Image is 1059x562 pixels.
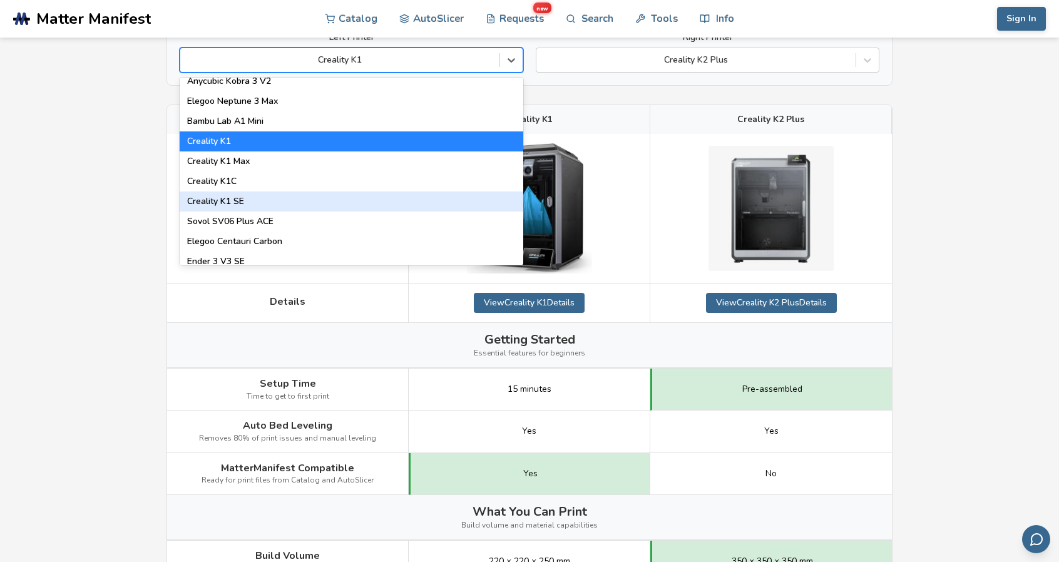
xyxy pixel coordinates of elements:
span: MatterManifest Compatible [221,462,354,474]
div: Creality K1 [180,131,523,151]
div: Creality K1 SE [180,192,523,212]
div: Sovol SV06 Plus ACE [180,212,523,232]
span: Setup Time [260,378,316,389]
span: Essential features for beginners [474,349,585,358]
span: Creality K2 Plus [737,115,804,125]
div: Elegoo Neptune 3 Max [180,91,523,111]
input: Creality K1Anycubic Kobra 2 PlusAnycubic Kobra 2Sovol SV08Creality HiAnkerMake M5CAnycubic KobraA... [187,55,189,65]
span: Removes 80% of print issues and manual leveling [199,434,376,443]
span: Yes [523,469,538,479]
span: What You Can Print [473,504,587,519]
div: Creality K1 Max [180,151,523,171]
div: Bambu Lab A1 Mini [180,111,523,131]
span: Build volume and material capabilities [461,521,598,530]
img: Creality K1 [467,143,592,273]
span: new [533,2,552,13]
span: Getting Started [484,332,575,347]
div: Creality K1C [180,171,523,192]
span: Creality K1 [506,115,553,125]
div: Ender 3 V3 SE [180,252,523,272]
span: Yes [522,426,536,436]
span: Pre-assembled [742,384,802,394]
button: Send feedback via email [1022,525,1050,553]
span: Time to get to first print [247,392,329,401]
span: 15 minutes [508,384,551,394]
span: Matter Manifest [36,10,151,28]
button: Sign In [997,7,1046,31]
span: Details [270,296,305,307]
span: Ready for print files from Catalog and AutoSlicer [202,476,374,485]
span: Build Volume [255,550,320,561]
span: Auto Bed Leveling [243,420,332,431]
a: ViewCreality K2 PlusDetails [706,293,837,313]
div: Elegoo Centauri Carbon [180,232,523,252]
span: No [765,469,777,479]
input: Creality K2 Plus [543,55,545,65]
span: Yes [764,426,779,436]
a: ViewCreality K1Details [474,293,585,313]
label: Left Printer [180,33,523,43]
img: Creality K2 Plus [709,146,834,271]
label: Right Printer [536,33,879,43]
div: Anycubic Kobra 3 V2 [180,71,523,91]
